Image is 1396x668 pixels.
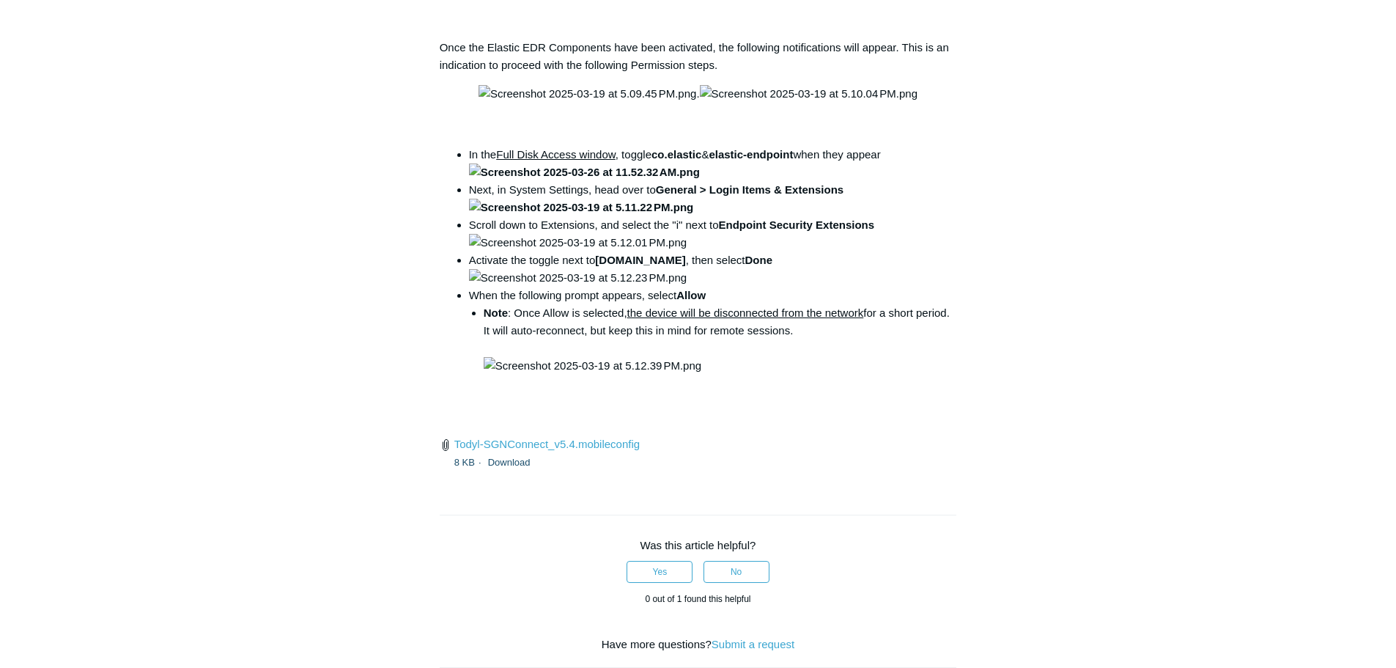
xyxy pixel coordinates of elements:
[484,307,508,319] strong: Note
[454,457,485,468] span: 8 KB
[645,594,750,604] span: 0 out of 1 found this helpful
[469,234,687,252] img: Screenshot 2025-03-19 at 5.12.01 PM.png
[640,539,756,551] span: Was this article helpful?
[479,85,696,103] img: Screenshot 2025-03-19 at 5.09.45 PM.png
[440,39,957,74] p: Once the Elastic EDR Components have been activated, the following notifications will appear. Thi...
[484,304,957,375] li: : Once Allow is selected, for a short period. It will auto-reconnect, but keep this in mind for r...
[627,561,693,583] button: This article was helpful
[700,85,917,103] img: Screenshot 2025-03-19 at 5.10.04 PM.png
[469,216,957,252] li: Scroll down to Extensions, and select the "i" next to
[440,636,957,653] div: Have more questions?
[469,199,694,216] img: Screenshot 2025-03-19 at 5.11.22 PM.png
[469,146,957,181] li: In the , toggle & when they appear
[488,457,531,468] a: Download
[595,254,685,266] strong: [DOMAIN_NAME]
[469,252,957,287] li: Activate the toggle next to , then select
[712,638,794,650] a: Submit a request
[709,148,793,161] strong: elastic-endpoint
[496,148,616,161] span: Full Disk Access window
[484,357,701,375] img: Screenshot 2025-03-19 at 5.12.39 PM.png
[454,438,640,450] a: Todyl-SGNConnect_v5.4.mobileconfig
[627,307,864,319] span: the device will be disconnected from the network
[703,561,769,583] button: This article was not helpful
[469,269,687,287] img: Screenshot 2025-03-19 at 5.12.23 PM.png
[676,289,706,301] strong: Allow
[719,219,875,231] strong: Endpoint Security Extensions
[440,85,957,103] p: .
[469,183,843,213] strong: General > Login Items & Extensions
[651,148,701,161] strong: co.elastic
[469,287,957,375] li: When the following prompt appears, select
[469,181,957,216] li: Next, in System Settings, head over to
[745,254,773,266] strong: Done
[469,164,700,181] img: Screenshot 2025-03-26 at 11.52.32 AM.png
